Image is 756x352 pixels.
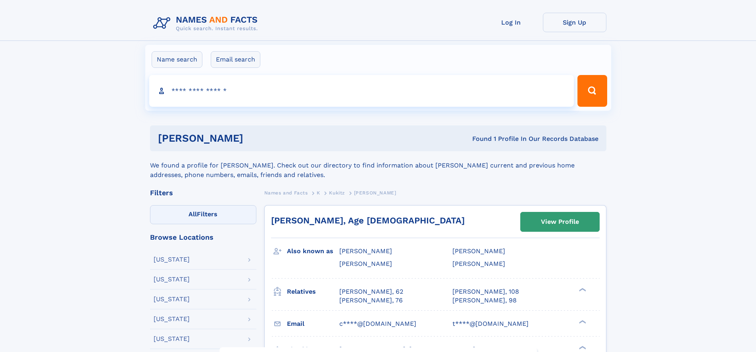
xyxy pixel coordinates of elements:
div: View Profile [541,213,579,231]
span: [PERSON_NAME] [339,247,392,255]
h3: Relatives [287,285,339,298]
label: Filters [150,205,256,224]
span: Kukitz [329,190,345,196]
div: Browse Locations [150,234,256,241]
div: [US_STATE] [154,276,190,283]
button: Search Button [577,75,607,107]
h3: Email [287,317,339,331]
div: [US_STATE] [154,296,190,302]
a: [PERSON_NAME], 108 [452,287,519,296]
span: [PERSON_NAME] [452,260,505,267]
a: Kukitz [329,188,345,198]
label: Name search [152,51,202,68]
div: ❯ [577,345,587,350]
input: search input [149,75,574,107]
a: View Profile [521,212,599,231]
div: [US_STATE] [154,336,190,342]
a: [PERSON_NAME], Age [DEMOGRAPHIC_DATA] [271,215,465,225]
span: [PERSON_NAME] [354,190,396,196]
a: [PERSON_NAME], 98 [452,296,517,305]
a: K [317,188,320,198]
div: [US_STATE] [154,256,190,263]
label: Email search [211,51,260,68]
span: [PERSON_NAME] [339,260,392,267]
div: ❯ [577,287,587,292]
div: Found 1 Profile In Our Records Database [358,135,598,143]
a: Log In [479,13,543,32]
div: [US_STATE] [154,316,190,322]
a: Names and Facts [264,188,308,198]
span: All [189,210,197,218]
img: Logo Names and Facts [150,13,264,34]
div: We found a profile for [PERSON_NAME]. Check out our directory to find information about [PERSON_N... [150,151,606,180]
span: K [317,190,320,196]
h3: Also known as [287,244,339,258]
a: Sign Up [543,13,606,32]
a: [PERSON_NAME], 76 [339,296,403,305]
h1: [PERSON_NAME] [158,133,358,143]
a: [PERSON_NAME], 62 [339,287,403,296]
div: ❯ [577,319,587,324]
span: [PERSON_NAME] [452,247,505,255]
div: Filters [150,189,256,196]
